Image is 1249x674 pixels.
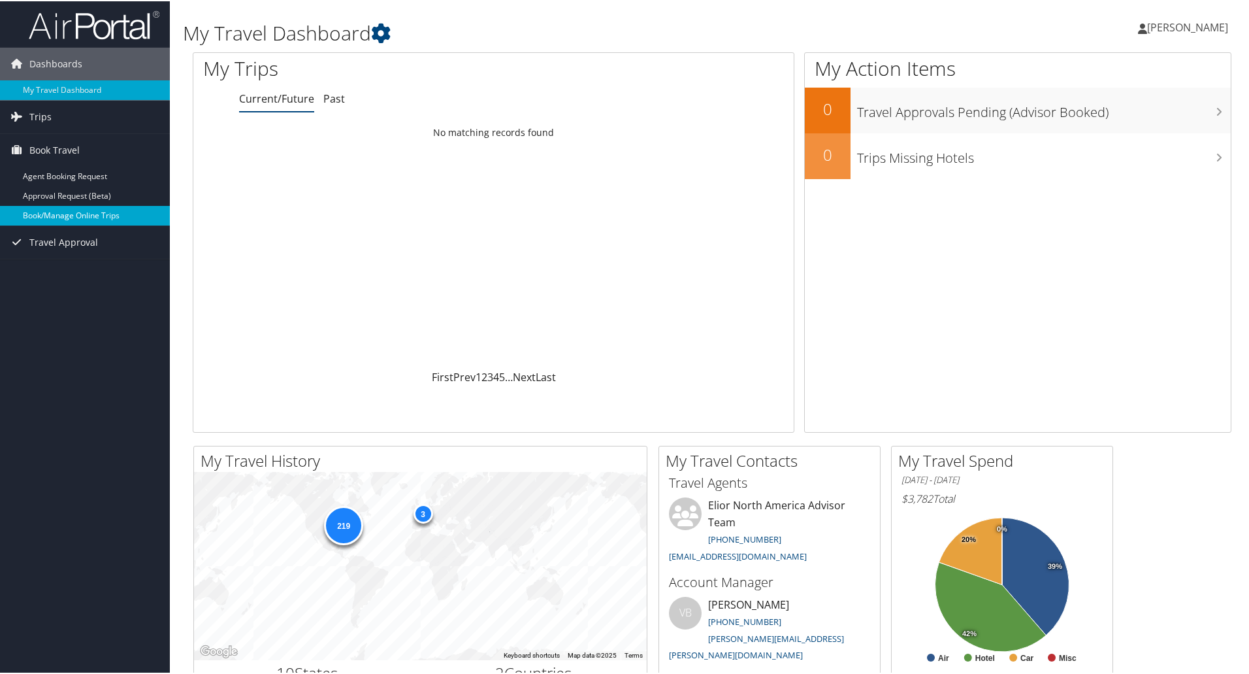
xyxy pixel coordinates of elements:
[29,225,98,258] span: Travel Approval
[898,448,1112,471] h2: My Travel Spend
[197,642,240,659] img: Google
[453,369,476,383] a: Prev
[805,97,851,119] h2: 0
[193,120,794,143] td: No matching records found
[708,532,781,544] a: [PHONE_NUMBER]
[1147,19,1228,33] span: [PERSON_NAME]
[805,54,1231,81] h1: My Action Items
[323,90,345,105] a: Past
[962,535,976,543] tspan: 20%
[513,369,536,383] a: Next
[901,473,1103,485] h6: [DATE] - [DATE]
[669,596,702,628] div: VB
[197,642,240,659] a: Open this area in Google Maps (opens a new window)
[29,8,159,39] img: airportal-logo.png
[669,632,844,660] a: [PERSON_NAME][EMAIL_ADDRESS][PERSON_NAME][DOMAIN_NAME]
[536,369,556,383] a: Last
[997,524,1007,532] tspan: 0%
[938,652,949,662] text: Air
[499,369,505,383] a: 5
[183,18,888,46] h1: My Travel Dashboard
[662,596,877,666] li: [PERSON_NAME]
[504,650,560,659] button: Keyboard shortcuts
[1020,652,1033,662] text: Car
[432,369,453,383] a: First
[805,132,1231,178] a: 0Trips Missing Hotels
[1048,562,1062,569] tspan: 39%
[975,652,995,662] text: Hotel
[1059,652,1077,662] text: Misc
[324,505,363,544] div: 219
[201,448,647,471] h2: My Travel History
[568,650,617,658] span: Map data ©2025
[29,46,82,79] span: Dashboards
[669,473,870,491] h3: Travel Agents
[805,143,851,165] h2: 0
[857,141,1231,166] h3: Trips Missing Hotels
[413,503,432,522] div: 3
[901,490,933,505] span: $3,782
[1138,7,1241,46] a: [PERSON_NAME]
[901,490,1103,505] h6: Total
[669,549,807,561] a: [EMAIL_ADDRESS][DOMAIN_NAME]
[203,54,534,81] h1: My Trips
[662,496,877,566] li: Elior North America Advisor Team
[29,133,80,165] span: Book Travel
[239,90,314,105] a: Current/Future
[708,615,781,626] a: [PHONE_NUMBER]
[481,369,487,383] a: 2
[493,369,499,383] a: 4
[476,369,481,383] a: 1
[29,99,52,132] span: Trips
[962,629,977,637] tspan: 42%
[805,86,1231,132] a: 0Travel Approvals Pending (Advisor Booked)
[666,448,880,471] h2: My Travel Contacts
[624,650,643,658] a: Terms (opens in new tab)
[487,369,493,383] a: 3
[857,95,1231,120] h3: Travel Approvals Pending (Advisor Booked)
[505,369,513,383] span: …
[669,572,870,590] h3: Account Manager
